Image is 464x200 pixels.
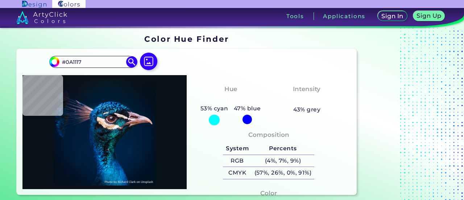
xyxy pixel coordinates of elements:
[379,12,406,21] a: Sign In
[252,143,314,155] h5: Percents
[140,53,157,70] img: icon picture
[223,143,251,155] h5: System
[415,12,443,21] a: Sign Up
[198,104,231,113] h5: 53% cyan
[224,84,237,94] h4: Hue
[223,155,251,167] h5: RGB
[260,188,277,199] h4: Color
[59,57,127,67] input: type color..
[223,167,251,179] h5: CMYK
[252,167,314,179] h5: (57%, 26%, 0%, 91%)
[293,84,320,94] h4: Intensity
[126,56,137,67] img: icon search
[290,95,324,104] h3: Medium
[144,33,229,44] h1: Color Hue Finder
[323,13,365,19] h3: Applications
[22,1,46,8] img: ArtyClick Design logo
[418,13,440,19] h5: Sign Up
[16,11,67,24] img: logo_artyclick_colors_white.svg
[231,104,264,113] h5: 47% blue
[210,95,251,104] h3: Cyan-Blue
[26,79,183,186] img: img_pavlin.jpg
[248,130,289,140] h4: Composition
[252,155,314,167] h5: (4%, 7%, 9%)
[293,105,321,114] h5: 43% grey
[383,13,402,19] h5: Sign In
[286,13,304,19] h3: Tools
